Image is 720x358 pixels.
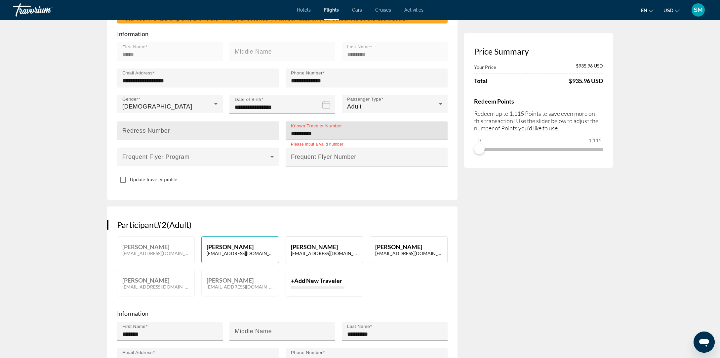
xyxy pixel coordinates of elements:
p: [EMAIL_ADDRESS][DOMAIN_NAME] [207,284,274,290]
mat-label: Middle Name [235,328,272,335]
button: Date of birth [229,95,335,121]
span: en [641,8,647,13]
mat-label: Passenger Type [347,97,381,102]
span: 1,115 [588,136,603,144]
a: Cars [352,7,362,13]
p: [EMAIL_ADDRESS][DOMAIN_NAME] [122,284,189,290]
span: Update traveler profile [130,177,178,182]
span: SM [694,7,703,13]
ngx-slider: ngx-slider [474,148,603,150]
button: [PERSON_NAME][EMAIL_ADDRESS][DOMAIN_NAME] [117,236,195,263]
span: Participant [117,220,157,230]
mat-label: First Name [122,324,145,329]
h3: Price Summary [474,46,603,56]
span: Your Price [474,64,496,70]
p: [EMAIL_ADDRESS][DOMAIN_NAME] [375,250,442,256]
mat-label: Phone Number [291,350,323,355]
mat-label: Phone Number [291,70,323,75]
p: [PERSON_NAME] [207,277,274,284]
mat-label: Middle Name [235,48,272,55]
mat-label: Email Address [122,70,153,75]
span: ngx-slider [474,144,485,154]
a: Flights [324,7,339,13]
span: Total [474,77,487,84]
mat-label: Frequent Flyer Number [291,154,356,160]
h4: Redeem Points [474,98,603,105]
mat-label: Known Traveler Number [291,123,342,128]
button: [PERSON_NAME][EMAIL_ADDRESS][DOMAIN_NAME] [201,270,279,296]
button: [PERSON_NAME][EMAIL_ADDRESS][DOMAIN_NAME] [370,236,448,263]
span: Add New Traveler [294,277,342,284]
span: USD [663,8,673,13]
button: User Menu [690,3,707,17]
p: [EMAIL_ADDRESS][DOMAIN_NAME] [207,250,274,256]
mat-label: Last Name [347,44,370,49]
button: [PERSON_NAME][EMAIL_ADDRESS][DOMAIN_NAME] [117,270,195,296]
span: 0 [477,136,482,144]
mat-error: Please input a valid number [291,140,442,148]
p: [EMAIL_ADDRESS][DOMAIN_NAME] [291,250,358,256]
p: + [291,277,358,284]
span: Adult [169,220,189,230]
a: Cruises [375,7,391,13]
p: [PERSON_NAME] [207,243,274,250]
mat-label: Email Address [122,350,153,355]
div: $935.96 USD [569,77,603,84]
span: Adult [347,103,362,110]
span: $935.96 USD [576,63,603,70]
mat-label: Redress Number [122,127,170,134]
p: [EMAIL_ADDRESS][DOMAIN_NAME] [122,250,189,256]
mat-label: Gender [122,97,138,102]
button: Change currency [663,6,680,15]
p: [PERSON_NAME] [122,243,189,250]
iframe: Button to launch messaging window [694,332,715,353]
span: [DEMOGRAPHIC_DATA] [122,103,192,110]
mat-label: First Name [122,44,145,49]
mat-label: Frequent Flyer Program [122,154,189,160]
p: [PERSON_NAME] [375,243,442,250]
span: ( ) [157,220,192,230]
mat-label: Last Name [347,324,370,329]
button: Change language [641,6,654,15]
p: Information [117,30,448,37]
button: [PERSON_NAME][EMAIL_ADDRESS][DOMAIN_NAME] [286,236,363,263]
p: Redeem up to 1,115 Points to save even more on this transaction! Use the slider below to adjust t... [474,110,603,132]
span: #2 [157,220,167,230]
p: Information [117,310,448,317]
button: [PERSON_NAME][EMAIL_ADDRESS][DOMAIN_NAME] [201,236,279,263]
a: Travorium [13,1,79,19]
a: Activities [404,7,423,13]
p: [PERSON_NAME] [291,243,358,250]
p: [PERSON_NAME] [122,277,189,284]
a: Hotels [297,7,311,13]
button: +Add New Traveler [286,270,363,296]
